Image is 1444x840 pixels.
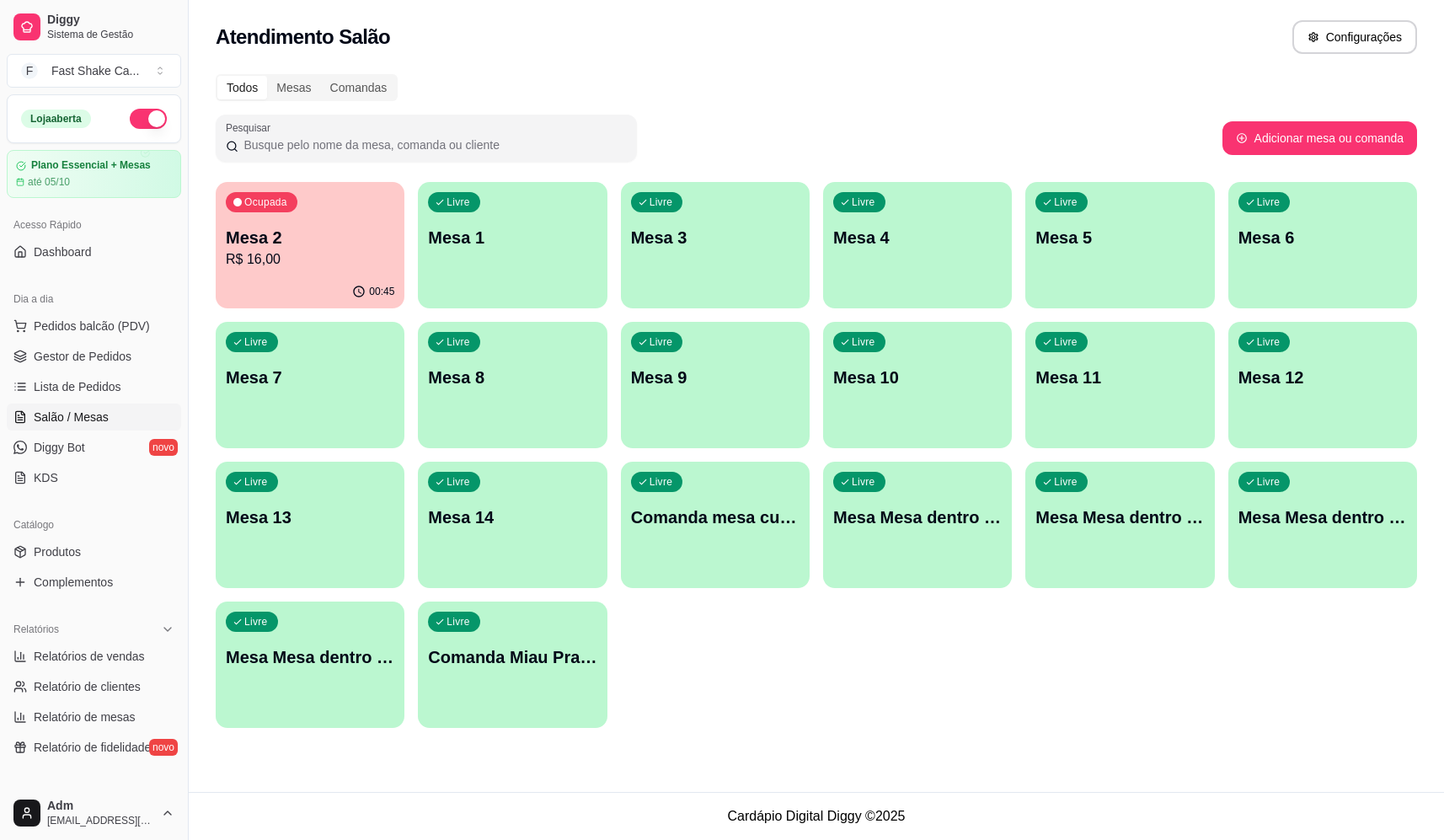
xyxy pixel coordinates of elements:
button: LivreMesa 1 [418,182,607,308]
span: Sistema de Gestão [47,28,174,41]
p: Livre [1054,195,1078,209]
button: LivreMesa Mesa dentro laranja [1025,462,1214,588]
p: Mesa Mesa dentro azul [833,506,1002,529]
button: Pedidos balcão (PDV) [7,313,181,340]
a: Plano Essencial + Mesasaté 05/10 [7,150,181,198]
div: Gerenciar [7,781,181,808]
button: Adm[EMAIL_ADDRESS][DOMAIN_NAME] [7,793,181,833]
a: Complementos [7,569,181,596]
span: Produtos [34,543,81,560]
p: Livre [650,195,673,209]
p: Livre [1257,475,1281,489]
div: Mesas [267,76,320,99]
a: Diggy Botnovo [7,434,181,461]
a: Salão / Mesas [7,404,181,431]
span: Diggy Bot [34,439,85,456]
p: Mesa Mesa dentro vermelha [226,645,394,669]
button: LivreMesa 10 [823,322,1012,448]
p: Mesa 2 [226,226,394,249]
button: Alterar Status [130,109,167,129]
button: Select a team [7,54,181,88]
p: Livre [852,475,875,489]
span: Diggy [47,13,174,28]
p: Livre [447,335,470,349]
span: KDS [34,469,58,486]
p: Ocupada [244,195,287,209]
p: Livre [244,475,268,489]
span: Pedidos balcão (PDV) [34,318,150,334]
span: Relatórios de vendas [34,648,145,665]
span: F [21,62,38,79]
p: Mesa 11 [1035,366,1204,389]
a: DiggySistema de Gestão [7,7,181,47]
h2: Atendimento Salão [216,24,390,51]
button: LivreMesa 7 [216,322,404,448]
div: Dia a dia [7,286,181,313]
button: LivreMesa 12 [1228,322,1417,448]
a: Dashboard [7,238,181,265]
button: LivreMesa 4 [823,182,1012,308]
p: Livre [244,335,268,349]
button: Configurações [1292,20,1417,54]
p: Mesa 7 [226,366,394,389]
footer: Cardápio Digital Diggy © 2025 [189,792,1444,840]
button: LivreComanda mesa cupim [621,462,810,588]
span: Relatório de clientes [34,678,141,695]
p: Livre [447,195,470,209]
p: Mesa 3 [631,226,800,249]
button: LivreMesa 13 [216,462,404,588]
span: Relatório de mesas [34,709,136,725]
span: Gestor de Pedidos [34,348,131,365]
button: LivreMesa 11 [1025,322,1214,448]
a: Relatório de clientes [7,673,181,700]
p: Livre [1257,195,1281,209]
a: Relatório de mesas [7,704,181,730]
p: Mesa Mesa dentro verde [1238,506,1407,529]
button: Adicionar mesa ou comanda [1222,121,1417,155]
p: Livre [447,475,470,489]
label: Pesquisar [226,120,276,135]
span: Adm [47,799,154,814]
div: Comandas [321,76,397,99]
button: LivreMesa Mesa dentro vermelha [216,602,404,728]
p: Livre [447,615,470,629]
p: Livre [244,615,268,629]
article: até 05/10 [28,175,70,189]
button: LivreMesa 9 [621,322,810,448]
p: R$ 16,00 [226,249,394,270]
a: Relatório de fidelidadenovo [7,734,181,761]
button: LivreMesa 6 [1228,182,1417,308]
p: Livre [1054,475,1078,489]
a: Produtos [7,538,181,565]
p: Comanda mesa cupim [631,506,800,529]
p: Mesa 10 [833,366,1002,389]
button: LivreMesa 3 [621,182,810,308]
p: Mesa 8 [428,366,596,389]
span: Dashboard [34,243,92,260]
p: Mesa 9 [631,366,800,389]
p: Livre [852,195,875,209]
a: Relatórios de vendas [7,643,181,670]
a: Gestor de Pedidos [7,343,181,370]
p: Mesa 4 [833,226,1002,249]
button: LivreMesa Mesa dentro verde [1228,462,1417,588]
button: LivreMesa 14 [418,462,607,588]
p: Mesa 13 [226,506,394,529]
a: Lista de Pedidos [7,373,181,400]
button: OcupadaMesa 2R$ 16,0000:45 [216,182,404,308]
div: Loja aberta [21,110,91,128]
span: Complementos [34,574,113,591]
div: Acesso Rápido [7,211,181,238]
p: Livre [1257,335,1281,349]
p: Livre [650,475,673,489]
p: Mesa 14 [428,506,596,529]
p: Comanda Miau Praça [428,645,596,669]
button: LivreMesa 8 [418,322,607,448]
div: Catálogo [7,511,181,538]
input: Pesquisar [238,136,627,153]
p: Mesa 6 [1238,226,1407,249]
p: Livre [650,335,673,349]
p: Mesa 5 [1035,226,1204,249]
article: Plano Essencial + Mesas [31,159,151,172]
span: Lista de Pedidos [34,378,121,395]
